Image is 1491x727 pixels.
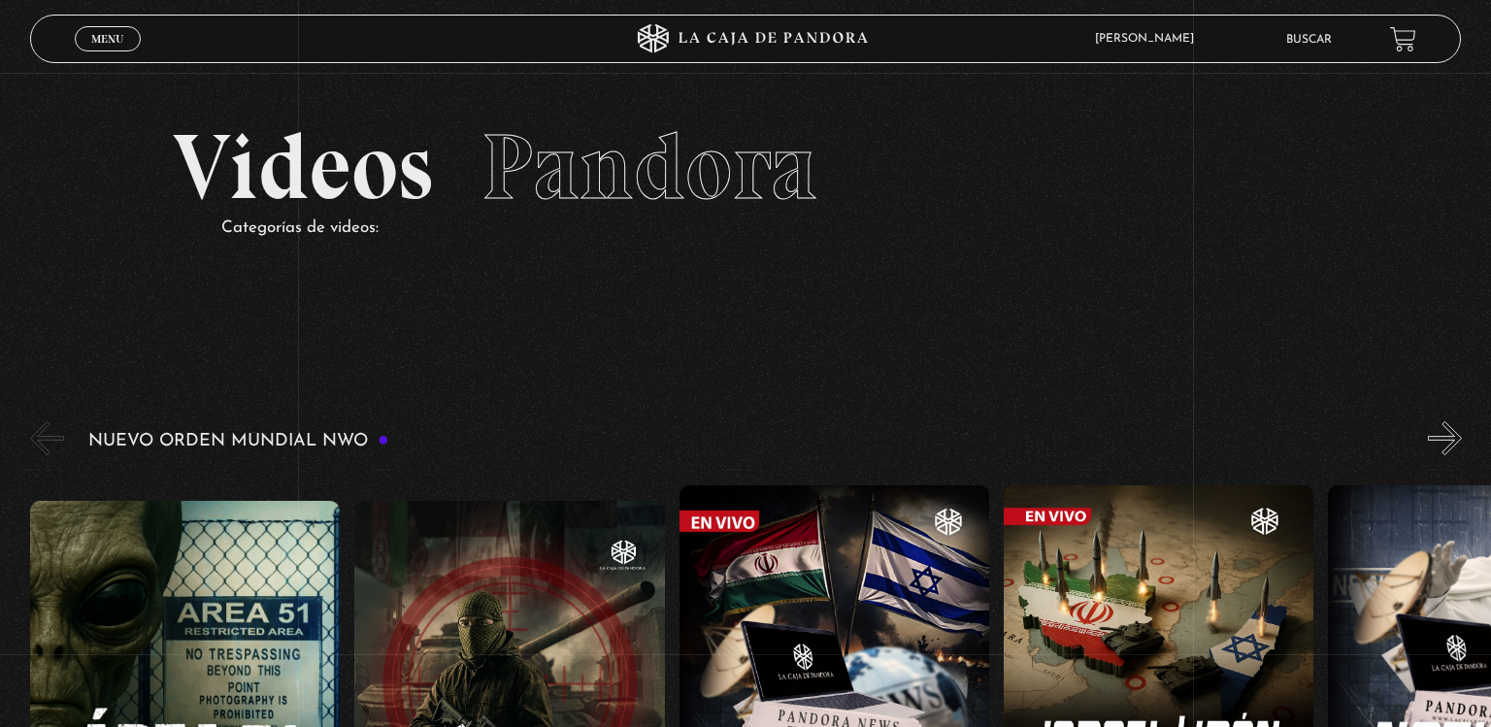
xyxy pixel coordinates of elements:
span: Cerrar [85,50,131,63]
h2: Videos [173,121,1318,214]
span: Menu [91,33,123,45]
button: Next [1428,421,1462,455]
p: Categorías de videos: [221,214,1318,244]
a: Buscar [1286,34,1332,46]
span: [PERSON_NAME] [1085,33,1213,45]
span: Pandora [481,112,817,222]
h3: Nuevo Orden Mundial NWO [88,432,389,450]
button: Previous [30,421,64,455]
a: View your shopping cart [1390,25,1416,51]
